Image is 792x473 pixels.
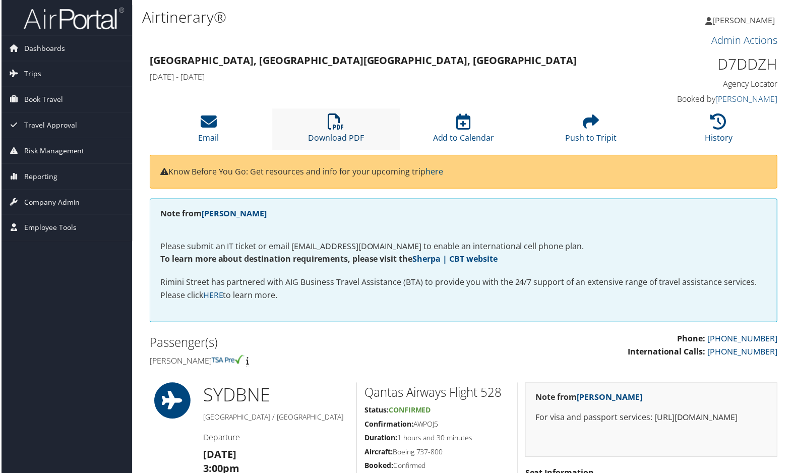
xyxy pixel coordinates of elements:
h5: 1 hours and 30 minutes [364,434,510,444]
a: Push to Tripit [566,120,617,144]
a: [PHONE_NUMBER] [708,347,778,358]
img: airportal-logo.png [22,7,123,30]
h2: Passenger(s) [149,335,456,352]
a: History [706,120,734,144]
h5: Boeing 737-800 [364,448,510,458]
span: Book Travel [23,87,62,112]
h4: Booked by [632,94,778,105]
strong: International Calls: [628,347,706,358]
a: Email [197,120,218,144]
a: [PHONE_NUMBER] [708,334,778,345]
a: Add to Calendar [433,120,494,144]
h4: Agency Locator [632,79,778,90]
span: Company Admin [23,190,79,215]
img: tsa-precheck.png [211,356,243,365]
h4: [DATE] - [DATE] [149,72,617,83]
h5: [GEOGRAPHIC_DATA] / [GEOGRAPHIC_DATA] [203,413,349,424]
a: here [425,166,443,178]
p: Rimini Street has partnered with AIG Business Travel Assistance (BTA) to provide you with the 24/... [159,277,768,303]
strong: Phone: [678,334,706,345]
span: Travel Approval [23,113,76,138]
strong: [GEOGRAPHIC_DATA], [GEOGRAPHIC_DATA] [GEOGRAPHIC_DATA], [GEOGRAPHIC_DATA] [149,53,577,67]
strong: Note from [159,208,266,219]
h1: Airtinerary® [141,7,571,28]
span: [PERSON_NAME] [713,15,776,26]
strong: To learn more about destination requirements, please visit the [159,254,498,265]
span: Reporting [23,164,56,190]
a: Sherpa | CBT website [412,254,498,265]
h2: Qantas Airways Flight 528 [364,385,510,402]
strong: [DATE] [203,449,236,462]
a: HERE [202,290,222,302]
a: Download PDF [308,120,363,144]
h4: [PERSON_NAME] [149,356,456,367]
strong: Duration: [364,434,397,444]
span: Trips [23,62,40,87]
a: [PERSON_NAME] [706,5,786,35]
strong: Note from [536,393,643,404]
strong: Booked: [364,462,393,471]
h1: D7DDZH [632,53,778,75]
p: Please submit an IT ticket or email [EMAIL_ADDRESS][DOMAIN_NAME] to enable an international cell ... [159,228,768,267]
strong: Status: [364,406,388,416]
p: Know Before You Go: Get resources and info for your upcoming trip [159,166,768,179]
h1: SYD BNE [203,384,349,409]
a: [PERSON_NAME] [716,94,778,105]
h5: AWPOJ5 [364,421,510,431]
a: [PERSON_NAME] [201,208,266,219]
h4: Departure [203,433,349,444]
a: [PERSON_NAME] [577,393,643,404]
span: Dashboards [23,36,64,61]
h5: Confirmed [364,462,510,472]
span: Confirmed [388,406,431,416]
strong: Aircraft: [364,448,392,458]
a: Admin Actions [712,33,778,47]
span: Employee Tools [23,216,75,241]
p: For visa and passport services: [URL][DOMAIN_NAME] [536,412,768,426]
strong: Confirmation: [364,421,413,430]
span: Risk Management [23,139,83,164]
